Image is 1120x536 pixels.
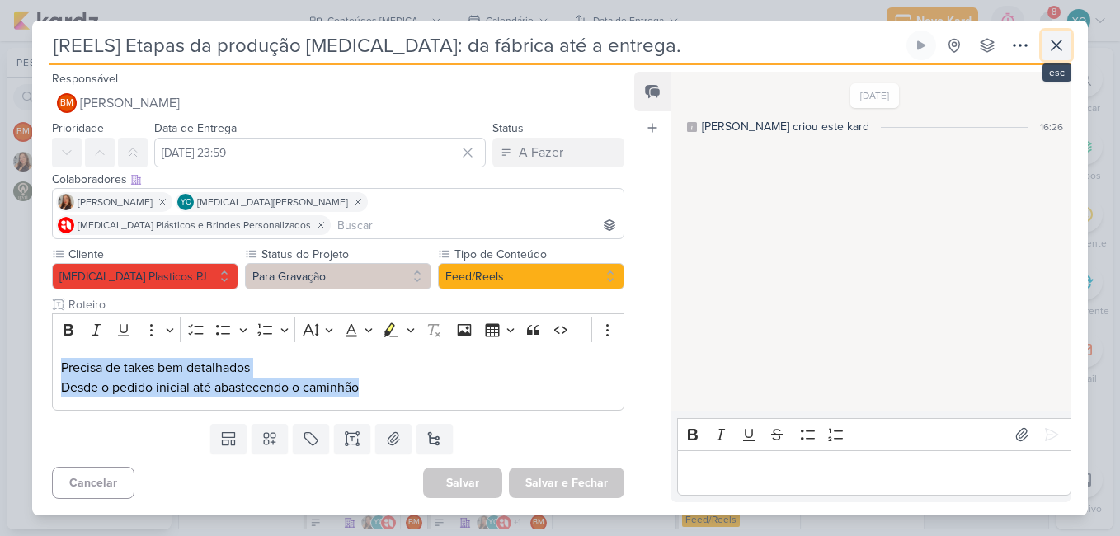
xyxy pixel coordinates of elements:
[52,346,624,411] div: Editor editing area: main
[492,121,524,135] label: Status
[58,217,74,233] img: Allegra Plásticos e Brindes Personalizados
[80,93,180,113] span: [PERSON_NAME]
[52,121,104,135] label: Prioridade
[65,296,624,313] input: Texto sem título
[492,138,624,167] button: A Fazer
[197,195,348,209] span: [MEDICAL_DATA][PERSON_NAME]
[181,199,191,207] p: YO
[61,378,615,397] p: Desde o pedido inicial até abastecendo o caminhão
[52,467,134,499] button: Cancelar
[334,215,620,235] input: Buscar
[52,313,624,346] div: Editor toolbar
[677,418,1071,450] div: Editor toolbar
[49,31,903,60] input: Kard Sem Título
[438,263,624,289] button: Feed/Reels
[57,93,77,113] div: Beth Monteiro
[519,143,563,162] div: A Fazer
[58,194,74,210] img: Franciluce Carvalho
[52,72,118,86] label: Responsável
[67,246,238,263] label: Cliente
[78,218,311,233] span: [MEDICAL_DATA] Plásticos e Brindes Personalizados
[154,138,486,167] input: Select a date
[61,358,615,378] p: Precisa de takes bem detalhados
[245,263,431,289] button: Para Gravação
[1040,120,1063,134] div: 16:26
[260,246,431,263] label: Status do Projeto
[677,450,1071,496] div: Editor editing area: main
[915,39,928,52] div: Ligar relógio
[177,194,194,210] div: Yasmin Oliveira
[78,195,153,209] span: [PERSON_NAME]
[52,263,238,289] button: [MEDICAL_DATA] Plasticos PJ
[52,171,624,188] div: Colaboradores
[60,99,73,108] p: BM
[52,88,624,118] button: BM [PERSON_NAME]
[154,121,237,135] label: Data de Entrega
[453,246,624,263] label: Tipo de Conteúdo
[702,118,869,135] div: [PERSON_NAME] criou este kard
[1042,63,1071,82] div: esc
